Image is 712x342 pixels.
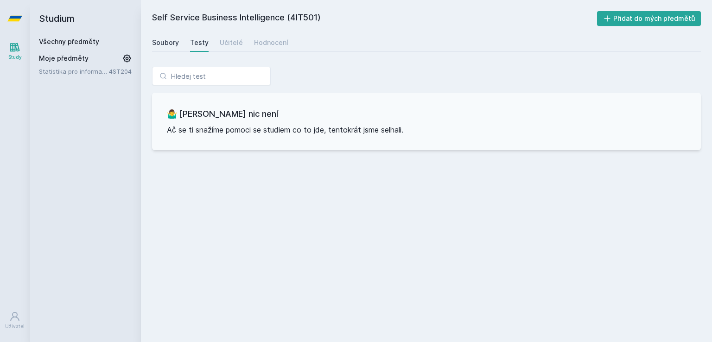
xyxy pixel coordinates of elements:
[167,108,686,120] h3: 🤷‍♂️ [PERSON_NAME] nic není
[220,33,243,52] a: Učitelé
[152,11,597,26] h2: Self Service Business Intelligence (4IT501)
[39,38,99,45] a: Všechny předměty
[39,54,89,63] span: Moje předměty
[254,33,288,52] a: Hodnocení
[152,38,179,47] div: Soubory
[2,37,28,65] a: Study
[152,33,179,52] a: Soubory
[220,38,243,47] div: Učitelé
[8,54,22,61] div: Study
[254,38,288,47] div: Hodnocení
[190,33,209,52] a: Testy
[190,38,209,47] div: Testy
[5,323,25,330] div: Uživatel
[597,11,701,26] button: Přidat do mých předmětů
[2,306,28,335] a: Uživatel
[109,68,132,75] a: 4ST204
[39,67,109,76] a: Statistika pro informatiky
[152,67,271,85] input: Hledej test
[167,124,686,135] p: Ač se ti snažíme pomoci se studiem co to jde, tentokrát jsme selhali.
